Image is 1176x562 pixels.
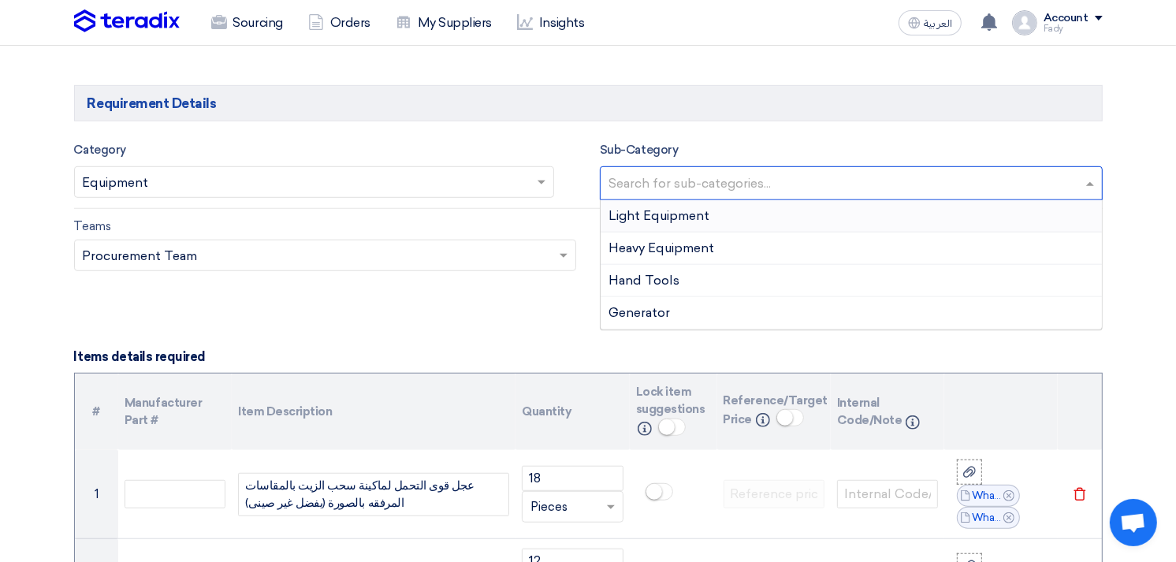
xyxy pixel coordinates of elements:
[924,18,952,29] span: العربية
[296,6,383,40] a: Orders
[636,385,705,417] span: Lock item suggestions
[125,480,225,508] input: Model Number
[515,374,629,451] th: Quantity
[899,10,962,35] button: العربية
[118,374,232,451] th: Manufacturer Part #
[383,6,504,40] a: My Suppliers
[837,396,902,428] span: Internal Code/Note
[972,488,1003,504] a: WhatsApp_Image__at__PM__[PHONE_NUMBER].jpeg
[608,305,670,320] span: Generator
[1044,12,1089,25] div: Account
[608,208,709,223] span: Light Equipment
[74,141,126,159] label: Category
[522,466,623,491] input: Amount
[504,6,597,40] a: Insights
[837,480,938,508] input: Internal Code/Note
[238,473,509,516] div: Name
[600,141,678,159] label: Sub-Category
[608,240,714,255] span: Heavy Equipment
[199,6,296,40] a: Sourcing
[724,480,824,508] input: Reference price...
[74,348,206,367] label: Items details required
[724,393,828,427] span: Reference/Target Price
[972,510,1003,526] a: WhatsApp_Image__at__PM_[PHONE_NUMBER].jpeg
[1110,499,1157,546] div: Open chat
[608,273,679,288] span: Hand Tools
[74,85,1103,121] h5: Requirement Details
[75,450,118,539] td: 1
[74,9,180,33] img: Teradix logo
[1044,24,1103,33] div: Fady
[232,374,515,451] th: Item Description
[1012,10,1037,35] img: profile_test.png
[74,218,111,236] label: Teams
[75,374,118,451] th: Serial Number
